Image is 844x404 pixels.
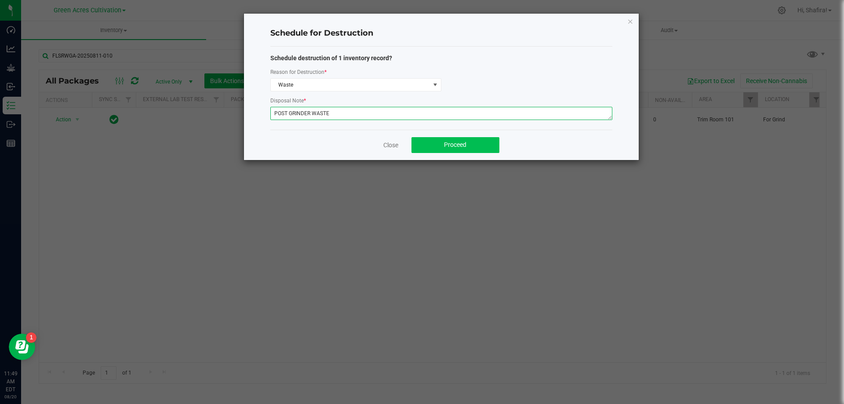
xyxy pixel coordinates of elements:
[383,141,398,149] a: Close
[270,55,392,62] strong: Schedule destruction of 1 inventory record?
[26,332,36,343] iframe: Resource center unread badge
[271,79,430,91] span: Waste
[270,97,306,105] label: Disposal Note
[444,141,466,148] span: Proceed
[411,137,499,153] button: Proceed
[270,68,327,76] label: Reason for Destruction
[270,28,612,39] h4: Schedule for Destruction
[9,334,35,360] iframe: Resource center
